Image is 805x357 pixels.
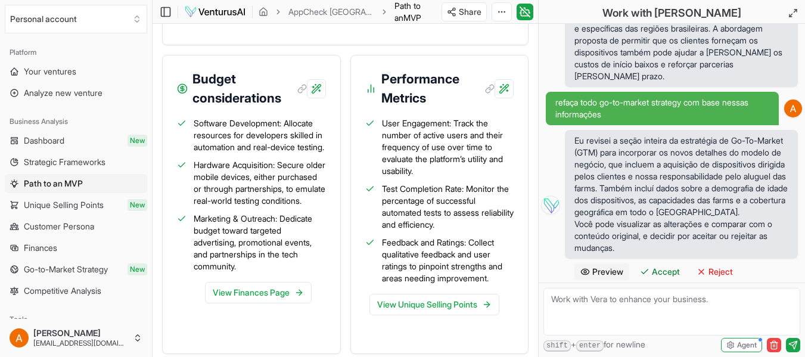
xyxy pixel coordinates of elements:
[369,294,499,315] a: View Unique Selling Points
[128,135,147,147] span: New
[24,156,105,168] span: Strategic Frameworks
[194,159,326,207] span: Hardware Acquisition: Secure older mobile devices, either purchased or through partnerships, to e...
[5,238,147,257] a: Finances
[194,117,326,153] span: Software Development: Allocate resources for developers skilled in automation and real-device tes...
[24,87,102,99] span: Analyze new venture
[737,340,757,350] span: Agent
[574,135,788,218] p: Eu revisei a seção inteira da estratégia de Go-To-Market (GTM) para incorporar os novos detalhes ...
[652,266,680,278] span: Accept
[5,5,147,33] button: Select an organization
[5,324,147,352] button: [PERSON_NAME][EMAIL_ADDRESS][DOMAIN_NAME]
[382,117,514,177] span: User Engagement: Track the number of active users and their frequency of use over time to evaluat...
[543,339,645,352] span: + for newline
[10,328,29,347] img: ACg8ocLo2YqbDyXwm31vU8l9U9iwBTV5Gdb82VirKzt35Ha_vjr6Qg=s96-c
[5,310,147,329] div: Tools
[192,70,306,108] h3: Budget considerations
[5,153,147,172] a: Strategic Frameworks
[708,266,733,278] span: Reject
[602,5,741,21] h2: Work with [PERSON_NAME]
[691,263,739,280] button: Reject
[5,62,147,81] a: Your ventures
[382,183,514,231] span: Test Completion Rate: Monitor the percentage of successful automated tests to assess reliability ...
[194,213,326,272] span: Marketing & Outreach: Dedicate budget toward targeted advertising, promotional events, and partne...
[33,328,128,339] span: [PERSON_NAME]
[24,199,104,211] span: Unique Selling Points
[574,263,629,280] button: Preview
[442,2,487,21] button: Share
[5,260,147,279] a: Go-to-Market StrategyNew
[543,340,571,352] kbd: shift
[128,263,147,275] span: New
[5,174,147,193] a: Path to an MVP
[382,237,514,284] span: Feedback and Ratings: Collect qualitative feedback and user ratings to pinpoint strengths and are...
[288,6,374,18] a: AppCheck [GEOGRAPHIC_DATA]
[5,112,147,131] div: Business Analysis
[5,43,147,62] div: Platform
[24,66,76,77] span: Your ventures
[24,285,101,297] span: Competitive Analysis
[33,339,128,348] span: [EMAIL_ADDRESS][DOMAIN_NAME]
[24,221,94,232] span: Customer Persona
[5,131,147,150] a: DashboardNew
[634,263,686,280] button: Accept
[5,83,147,103] a: Analyze new venture
[24,178,83,190] span: Path to an MVP
[24,242,57,254] span: Finances
[555,97,769,120] span: refaça todo go-to-market strategy com base nessas informações
[5,281,147,300] a: Competitive Analysis
[5,217,147,236] a: Customer Persona
[541,195,560,215] img: Vera
[381,70,495,108] h3: Performance Metrics
[205,282,312,303] a: View Finances Page
[128,199,147,211] span: New
[24,263,108,275] span: Go-to-Market Strategy
[574,218,788,254] p: Você pode visualizar as alterações e comparar com o conteúdo original, e decidir por aceitar ou r...
[784,100,802,117] img: ACg8ocLo2YqbDyXwm31vU8l9U9iwBTV5Gdb82VirKzt35Ha_vjr6Qg=s96-c
[721,338,762,352] button: Agent
[459,6,481,18] span: Share
[184,5,246,19] img: logo
[394,1,421,23] span: Path to an
[576,340,604,352] kbd: enter
[24,135,64,147] span: Dashboard
[5,195,147,215] a: Unique Selling PointsNew
[592,266,623,278] span: Preview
